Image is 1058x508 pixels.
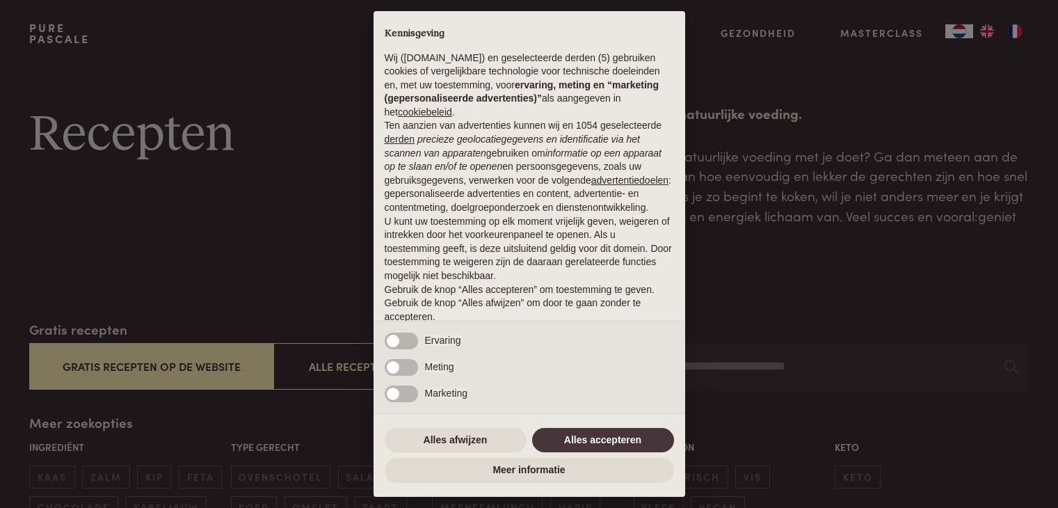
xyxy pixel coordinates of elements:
h2: Kennisgeving [385,28,674,40]
button: derden [385,133,415,147]
button: advertentiedoelen [591,174,668,188]
span: Ervaring [425,335,461,346]
button: Alles afwijzen [385,428,527,453]
span: Meting [425,361,454,372]
strong: ervaring, meting en “marketing (gepersonaliseerde advertenties)” [385,79,659,104]
em: informatie op een apparaat op te slaan en/of te openen [385,148,662,173]
a: cookiebeleid [398,106,452,118]
button: Alles accepteren [532,428,674,453]
p: Gebruik de knop “Alles accepteren” om toestemming te geven. Gebruik de knop “Alles afwijzen” om d... [385,283,674,324]
em: precieze geolocatiegegevens en identificatie via het scannen van apparaten [385,134,640,159]
p: Ten aanzien van advertenties kunnen wij en 1054 geselecteerde gebruiken om en persoonsgegevens, z... [385,119,674,214]
p: Wij ([DOMAIN_NAME]) en geselecteerde derden (5) gebruiken cookies of vergelijkbare technologie vo... [385,51,674,120]
button: Meer informatie [385,458,674,483]
p: U kunt uw toestemming op elk moment vrijelijk geven, weigeren of intrekken door het voorkeurenpan... [385,215,674,283]
span: Marketing [425,388,467,399]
